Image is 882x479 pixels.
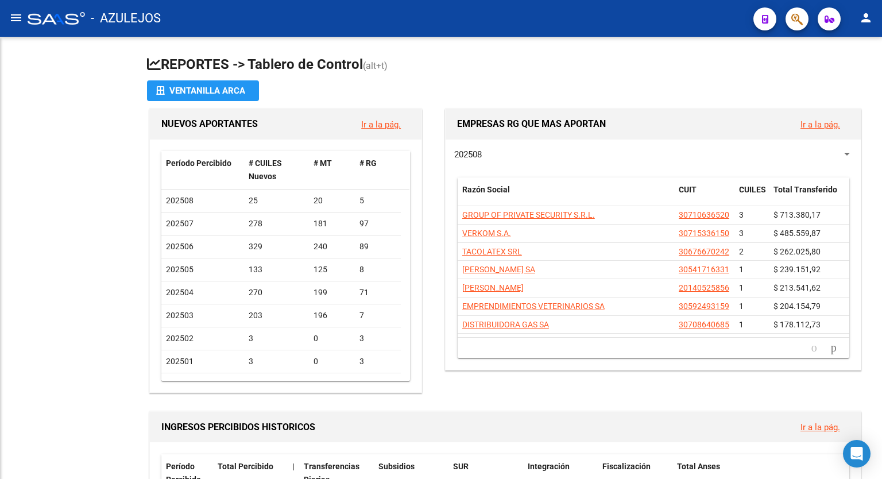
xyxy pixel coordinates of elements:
span: 202502 [166,334,194,343]
mat-icon: person [859,11,873,25]
span: $ 204.154,79 [773,302,821,311]
span: INGRESOS PERCIBIDOS HISTORICOS [161,422,315,432]
span: Total Anses [677,462,720,471]
span: EMPRENDIMIENTOS VETERINARIOS SA [462,302,605,311]
span: 3 [739,210,744,219]
span: 1 [739,265,744,274]
span: Integración [528,462,570,471]
span: 20140525856 [679,283,729,292]
a: go to previous page [806,342,822,354]
span: [PERSON_NAME] SA [462,265,535,274]
datatable-header-cell: CUILES [734,177,769,215]
div: 0 [314,355,350,368]
span: TACOLATEX SRL [462,247,522,256]
span: $ 213.541,62 [773,283,821,292]
span: (alt+t) [363,60,388,71]
span: 202508 [454,149,482,160]
span: 30710636520 [679,210,729,219]
span: 202501 [166,357,194,366]
span: $ 239.151,92 [773,265,821,274]
div: 133 [249,263,305,276]
div: 8 [359,263,396,276]
div: 5 [359,194,396,207]
button: Ir a la pág. [791,416,849,438]
datatable-header-cell: Razón Social [458,177,674,215]
span: GROUP OF PRIVATE SECURITY S.R.L. [462,210,595,219]
span: 202506 [166,242,194,251]
div: 20 [314,194,350,207]
div: 329 [249,240,305,253]
span: - AZULEJOS [91,6,161,31]
span: 30708640685 [679,320,729,329]
span: # CUILES Nuevos [249,159,282,181]
span: Fiscalización [602,462,651,471]
div: 3 [359,332,396,345]
span: CUILES [739,185,766,194]
div: 71 [359,286,396,299]
datatable-header-cell: # CUILES Nuevos [244,151,310,189]
span: 1 [739,283,744,292]
a: Ir a la pág. [800,119,840,130]
div: 2 [314,378,350,391]
span: Período Percibido [166,159,231,168]
span: $ 178.112,73 [773,320,821,329]
div: Open Intercom Messenger [843,440,871,468]
span: Razón Social [462,185,510,194]
div: 240 [314,240,350,253]
span: | [292,462,295,471]
span: 30541716331 [679,265,729,274]
div: Ventanilla ARCA [156,80,250,101]
datatable-header-cell: Período Percibido [161,151,244,189]
div: 203 [249,309,305,322]
span: 202507 [166,219,194,228]
span: $ 485.559,87 [773,229,821,238]
span: EMPRESAS RG QUE MAS APORTAN [457,118,606,129]
datatable-header-cell: # MT [309,151,355,189]
span: CUIT [679,185,697,194]
a: go to next page [826,342,842,354]
span: 2 [739,247,744,256]
div: 125 [314,263,350,276]
button: Ir a la pág. [352,114,410,135]
span: 202412 [166,380,194,389]
span: 202505 [166,265,194,274]
span: DISTRIBUIDORA GAS SA [462,320,549,329]
span: 30676670242 [679,247,729,256]
span: # MT [314,159,332,168]
span: $ 262.025,80 [773,247,821,256]
span: # RG [359,159,377,168]
span: SUR [453,462,469,471]
div: 199 [314,286,350,299]
button: Ir a la pág. [791,114,849,135]
datatable-header-cell: Total Transferido [769,177,849,215]
div: 3 [249,355,305,368]
datatable-header-cell: # RG [355,151,401,189]
span: 3 [739,229,744,238]
span: 1 [739,302,744,311]
span: VERKOM S.A. [462,229,511,238]
span: 30592493159 [679,302,729,311]
span: [PERSON_NAME] [462,283,524,292]
span: Subsidios [378,462,415,471]
div: 97 [359,217,396,230]
a: Ir a la pág. [361,119,401,130]
div: 7 [359,309,396,322]
span: 202504 [166,288,194,297]
div: 0 [314,332,350,345]
span: $ 713.380,17 [773,210,821,219]
mat-icon: menu [9,11,23,25]
datatable-header-cell: CUIT [674,177,734,215]
div: 270 [249,286,305,299]
div: 3 [359,355,396,368]
span: Total Percibido [218,462,273,471]
span: 30715336150 [679,229,729,238]
div: 25 [249,194,305,207]
div: 3 [249,332,305,345]
div: 278 [249,217,305,230]
a: Ir a la pág. [800,422,840,432]
div: 2 [359,378,396,391]
span: NUEVOS APORTANTES [161,118,258,129]
div: 196 [314,309,350,322]
span: 202508 [166,196,194,205]
div: 181 [314,217,350,230]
